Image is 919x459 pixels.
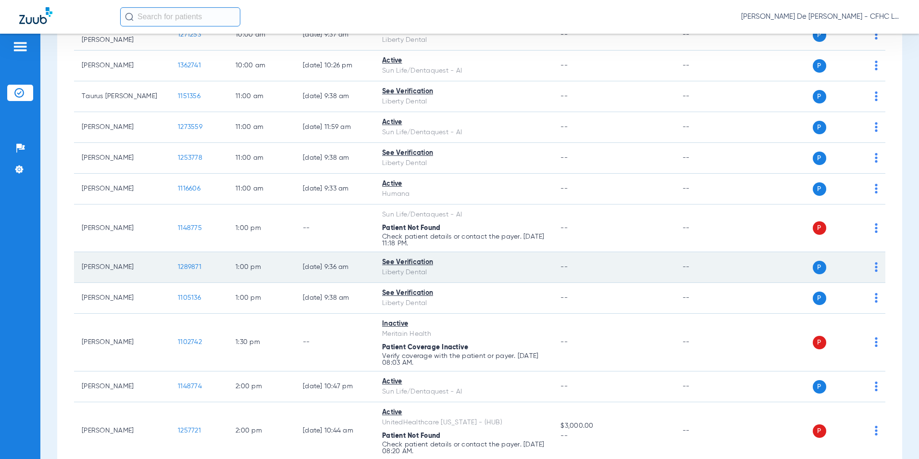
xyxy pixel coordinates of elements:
td: -- [675,204,740,252]
td: 11:00 AM [228,112,295,143]
td: Taurus [PERSON_NAME] [74,81,170,112]
span: -- [560,383,568,390]
td: 10:00 AM [228,51,295,81]
span: -- [560,124,568,130]
td: [PERSON_NAME] [74,112,170,143]
div: Liberty Dental [382,35,545,45]
span: Patient Not Found [382,433,440,439]
span: 1289871 [178,264,201,270]
td: -- [675,81,740,112]
input: Search for patients [120,7,240,26]
span: P [813,121,826,134]
span: P [813,336,826,349]
td: -- [295,314,374,371]
td: -- [675,371,740,402]
span: 1102742 [178,339,202,345]
span: P [813,221,826,235]
td: [PERSON_NAME] [74,283,170,314]
td: 2:00 PM [228,371,295,402]
td: [DATE] 9:33 AM [295,174,374,204]
span: 1253778 [178,154,202,161]
td: [PERSON_NAME] [74,204,170,252]
span: P [813,152,826,165]
td: 1:00 PM [228,283,295,314]
span: P [813,424,826,438]
img: group-dot-blue.svg [875,262,878,272]
td: [DATE] 9:38 AM [295,81,374,112]
img: group-dot-blue.svg [875,30,878,39]
div: Inactive [382,319,545,329]
span: -- [560,93,568,100]
span: 1362741 [178,62,201,69]
span: P [813,292,826,305]
span: -- [560,225,568,231]
div: Humana [382,189,545,199]
td: -- [675,174,740,204]
td: -- [675,20,740,51]
td: 11:00 AM [228,143,295,174]
span: 1148775 [178,225,202,231]
td: [DATE] 10:26 PM [295,51,374,81]
p: Verify coverage with the patient or payer. [DATE] 08:03 AM. [382,353,545,366]
img: group-dot-blue.svg [875,382,878,391]
img: hamburger-icon [12,41,28,52]
div: Active [382,408,545,418]
img: Zuub Logo [19,7,52,24]
span: 1105136 [178,294,201,301]
div: See Verification [382,288,545,298]
td: [PERSON_NAME] [74,314,170,371]
td: 10:00 AM [228,20,295,51]
span: -- [560,62,568,69]
p: Check patient details or contact the payer. [DATE] 08:20 AM. [382,441,545,455]
td: [DATE] 9:38 AM [295,283,374,314]
span: P [813,261,826,274]
p: Check patient details or contact the payer. [DATE] 11:18 PM. [382,233,545,247]
td: [PERSON_NAME] [74,174,170,204]
span: 1116606 [178,185,200,192]
div: Liberty Dental [382,158,545,168]
span: 1257721 [178,427,201,434]
td: [DATE] 9:36 AM [295,252,374,283]
img: group-dot-blue.svg [875,91,878,101]
td: -- [675,252,740,283]
span: -- [560,294,568,301]
img: group-dot-blue.svg [875,223,878,233]
td: 11:00 AM [228,174,295,204]
span: -- [560,264,568,270]
span: Patient Coverage Inactive [382,344,468,351]
td: [DATE] 10:47 PM [295,371,374,402]
span: 1271253 [178,31,201,38]
td: -- [675,143,740,174]
div: Sun Life/Dentaquest - AI [382,66,545,76]
img: group-dot-blue.svg [875,293,878,303]
td: -- [675,112,740,143]
div: Sun Life/Dentaquest - AI [382,210,545,220]
div: Liberty Dental [382,97,545,107]
td: [PERSON_NAME] [74,143,170,174]
td: -- [675,51,740,81]
span: Patient Not Found [382,225,440,231]
span: P [813,90,826,103]
td: 1:30 PM [228,314,295,371]
td: [PERSON_NAME]'zairah [PERSON_NAME] [74,20,170,51]
img: group-dot-blue.svg [875,61,878,70]
span: -- [560,31,568,38]
span: -- [560,154,568,161]
td: [DATE] 9:38 AM [295,143,374,174]
span: [PERSON_NAME] De [PERSON_NAME] - CFHC Lake Wales Dental [741,12,900,22]
td: [PERSON_NAME] [74,51,170,81]
td: 1:00 PM [228,204,295,252]
span: -- [560,431,667,441]
iframe: Chat Widget [871,413,919,459]
div: Meritain Health [382,329,545,339]
span: P [813,59,826,73]
td: [PERSON_NAME] [74,252,170,283]
div: UnitedHealthcare [US_STATE] - (HUB) [382,418,545,428]
div: Active [382,179,545,189]
div: Sun Life/Dentaquest - AI [382,387,545,397]
span: 1151356 [178,93,200,100]
span: $3,000.00 [560,421,667,431]
td: [PERSON_NAME] [74,371,170,402]
span: P [813,28,826,42]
